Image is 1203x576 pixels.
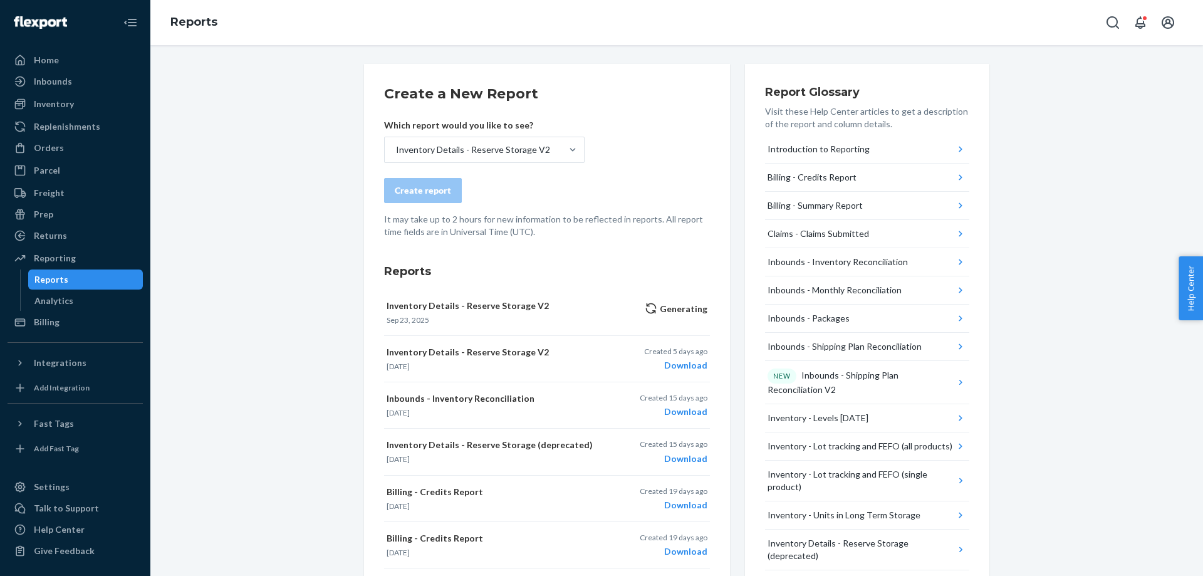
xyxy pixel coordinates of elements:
div: Orders [34,142,64,154]
p: Billing - Credits Report [387,532,598,545]
a: Help Center [8,520,143,540]
button: Inventory Details - Reserve Storage V2[DATE]Created 5 days agoDownload [384,336,710,382]
div: Download [640,406,707,418]
div: Download [640,453,707,465]
div: Settings [34,481,70,493]
h3: Reports [384,263,710,280]
a: Freight [8,183,143,203]
button: Inventory - Levels [DATE] [765,404,969,432]
p: Created 19 days ago [640,486,707,496]
p: Created 5 days ago [644,346,707,357]
p: Inventory Details - Reserve Storage V2 [387,300,598,312]
div: Analytics [34,295,73,307]
div: Fast Tags [34,417,74,430]
a: Analytics [28,291,143,311]
time: [DATE] [387,501,410,511]
div: Returns [34,229,67,242]
div: Home [34,54,59,66]
time: [DATE] [387,362,410,371]
div: Billing - Summary Report [768,199,863,212]
a: Add Fast Tag [8,439,143,459]
button: Inbounds - Monthly Reconciliation [765,276,969,305]
div: Freight [34,187,65,199]
button: Fast Tags [8,414,143,434]
a: Home [8,50,143,70]
div: Inventory - Lot tracking and FEFO (all products) [768,440,952,453]
button: Billing - Summary Report [765,192,969,220]
button: Billing - Credits Report[DATE]Created 19 days agoDownload [384,476,710,522]
div: Parcel [34,164,60,177]
button: Help Center [1179,256,1203,320]
a: Reporting [8,248,143,268]
p: Inventory Details - Reserve Storage V2 [387,346,598,359]
button: Billing - Credits Report [765,164,969,192]
button: Inventory Details - Reserve Storage V2Sep 23, 2025Generating [384,290,710,336]
button: Inbounds - Inventory Reconciliation [765,248,969,276]
div: Inventory - Lot tracking and FEFO (single product) [768,468,954,493]
div: Inbounds [34,75,72,88]
ol: breadcrumbs [160,4,227,41]
div: Billing [34,316,60,328]
a: Billing [8,312,143,332]
button: Claims - Claims Submitted [765,220,969,248]
a: Add Integration [8,378,143,398]
button: Open notifications [1128,10,1153,35]
a: Inventory [8,94,143,114]
h2: Create a New Report [384,84,710,104]
p: Created 19 days ago [640,532,707,543]
div: Inbounds - Shipping Plan Reconciliation V2 [768,369,955,396]
div: Inventory Details - Reserve Storage V2 [396,144,550,156]
button: Inventory - Lot tracking and FEFO (all products) [765,432,969,461]
div: Reports [34,273,68,286]
button: Open Search Box [1100,10,1125,35]
div: Inventory - Units in Long Term Storage [768,509,920,521]
div: Inbounds - Monthly Reconciliation [768,284,902,296]
a: Reports [170,15,217,29]
div: Talk to Support [34,502,99,515]
div: Inventory [34,98,74,110]
button: Billing - Credits Report[DATE]Created 19 days agoDownload [384,522,710,568]
time: Sep 23, 2025 [387,315,429,325]
button: Inbounds - Shipping Plan Reconciliation [765,333,969,361]
p: Inbounds - Inventory Reconciliation [387,392,598,405]
button: Close Navigation [118,10,143,35]
div: Billing - Credits Report [768,171,857,184]
div: Add Fast Tag [34,443,79,454]
a: Inbounds [8,71,143,92]
div: Inbounds - Packages [768,312,850,325]
time: [DATE] [387,548,410,557]
button: Inventory Details - Reserve Storage (deprecated) [765,530,969,570]
div: Replenishments [34,120,100,133]
p: Created 15 days ago [640,439,707,449]
img: Flexport logo [14,16,67,29]
button: Inbounds - Inventory Reconciliation[DATE]Created 15 days agoDownload [384,382,710,429]
time: [DATE] [387,454,410,464]
button: Introduction to Reporting [765,135,969,164]
p: Which report would you like to see? [384,119,585,132]
div: Inventory Details - Reserve Storage (deprecated) [768,537,954,562]
button: Open account menu [1155,10,1180,35]
button: Create report [384,178,462,203]
div: Help Center [34,523,85,536]
a: Prep [8,204,143,224]
div: Download [640,545,707,558]
div: Inventory - Levels [DATE] [768,412,868,424]
p: Created 15 days ago [640,392,707,403]
p: Generating [645,302,707,315]
div: Introduction to Reporting [768,143,870,155]
p: Inventory Details - Reserve Storage (deprecated) [387,439,598,451]
button: Inventory - Units in Long Term Storage [765,501,969,530]
a: Returns [8,226,143,246]
p: Visit these Help Center articles to get a description of the report and column details. [765,105,969,130]
div: Reporting [34,252,76,264]
p: It may take up to 2 hours for new information to be reflected in reports. All report time fields ... [384,213,710,238]
a: Parcel [8,160,143,181]
button: Inbounds - Packages [765,305,969,333]
button: Inventory Details - Reserve Storage (deprecated)[DATE]Created 15 days agoDownload [384,429,710,475]
div: Add Integration [34,382,90,393]
a: Reports [28,270,143,290]
p: Billing - Credits Report [387,486,598,498]
button: NEWInbounds - Shipping Plan Reconciliation V2 [765,361,969,404]
div: Download [644,359,707,372]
